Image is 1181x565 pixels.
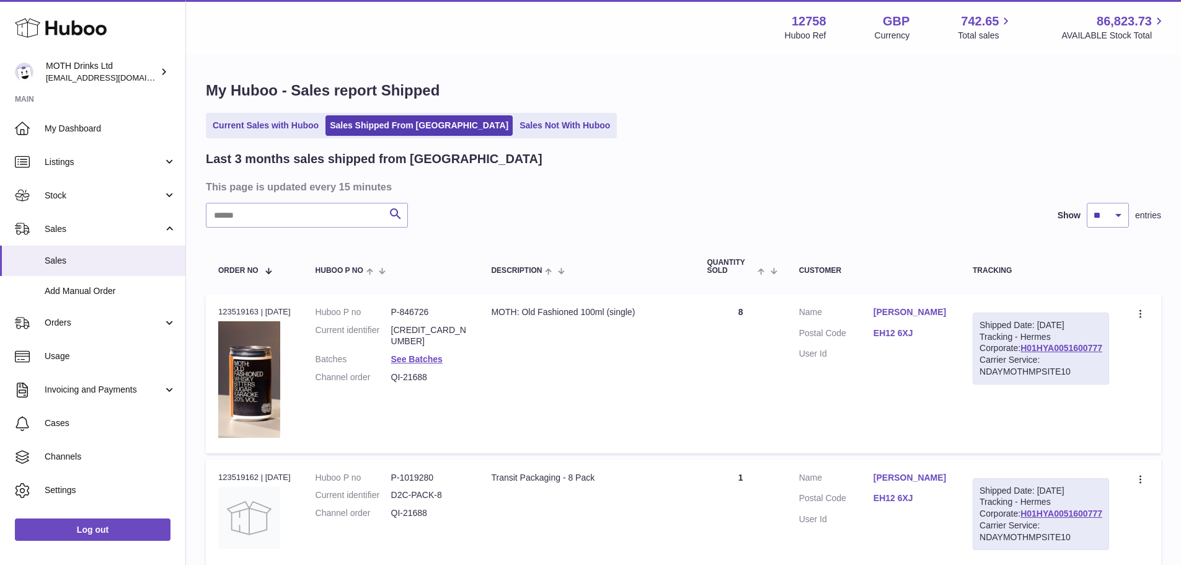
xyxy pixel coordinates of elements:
dt: Name [799,306,874,321]
span: Cases [45,417,176,429]
span: entries [1135,210,1161,221]
div: MOTH: Old Fashioned 100ml (single) [491,306,682,318]
div: Currency [875,30,910,42]
dt: Huboo P no [316,472,391,484]
dd: P-1019280 [391,472,467,484]
div: 123519163 | [DATE] [218,306,291,318]
dt: User Id [799,348,874,360]
div: Customer [799,267,948,275]
span: Invoicing and Payments [45,384,163,396]
a: EH12 6XJ [874,327,948,339]
label: Show [1058,210,1081,221]
a: Log out [15,518,170,541]
span: Stock [45,190,163,202]
span: [EMAIL_ADDRESS][DOMAIN_NAME] [46,73,182,82]
span: 742.65 [961,13,999,30]
span: Huboo P no [316,267,363,275]
span: Channels [45,451,176,463]
td: 8 [694,294,786,453]
dt: Postal Code [799,327,874,342]
span: Sales [45,255,176,267]
span: AVAILABLE Stock Total [1061,30,1166,42]
div: 123519162 | [DATE] [218,472,291,483]
div: Huboo Ref [785,30,826,42]
a: Sales Not With Huboo [515,115,614,136]
div: Transit Packaging - 8 Pack [491,472,682,484]
span: Settings [45,484,176,496]
strong: 12758 [792,13,826,30]
img: 127581729091156.png [218,321,280,438]
dt: Channel order [316,507,391,519]
span: Orders [45,317,163,329]
dt: Channel order [316,371,391,383]
dt: User Id [799,514,874,525]
img: no-photo.jpg [218,487,280,549]
a: H01HYA0051600777 [1020,343,1102,353]
dt: Current identifier [316,324,391,348]
span: Usage [45,350,176,362]
a: EH12 6XJ [874,492,948,504]
dt: Huboo P no [316,306,391,318]
span: Order No [218,267,259,275]
a: See Batches [391,354,443,364]
dt: Current identifier [316,489,391,501]
h1: My Huboo - Sales report Shipped [206,81,1161,100]
div: MOTH Drinks Ltd [46,60,157,84]
span: Description [491,267,542,275]
h2: Last 3 months sales shipped from [GEOGRAPHIC_DATA] [206,151,542,167]
dd: P-846726 [391,306,467,318]
span: Quantity Sold [707,259,754,275]
div: Tracking [973,267,1109,275]
a: [PERSON_NAME] [874,306,948,318]
span: 86,823.73 [1097,13,1152,30]
span: Sales [45,223,163,235]
dt: Batches [316,354,391,365]
a: [PERSON_NAME] [874,472,948,484]
div: Carrier Service: NDAYMOTHMPSITE10 [980,520,1102,543]
dd: [CREDIT_CARD_NUMBER] [391,324,467,348]
a: 86,823.73 AVAILABLE Stock Total [1061,13,1166,42]
span: My Dashboard [45,123,176,135]
a: 742.65 Total sales [958,13,1013,42]
span: Listings [45,156,163,168]
span: Total sales [958,30,1013,42]
div: Tracking - Hermes Corporate: [973,478,1109,550]
h3: This page is updated every 15 minutes [206,180,1158,194]
div: Carrier Service: NDAYMOTHMPSITE10 [980,354,1102,378]
div: Shipped Date: [DATE] [980,485,1102,497]
div: Tracking - Hermes Corporate: [973,313,1109,385]
a: H01HYA0051600777 [1020,509,1102,518]
a: Sales Shipped From [GEOGRAPHIC_DATA] [325,115,513,136]
span: Add Manual Order [45,285,176,297]
dd: QI-21688 [391,371,467,383]
img: internalAdmin-12758@internal.huboo.com [15,63,33,81]
dt: Name [799,472,874,487]
strong: GBP [883,13,909,30]
dt: Postal Code [799,492,874,507]
dd: QI-21688 [391,507,467,519]
dd: D2C-PACK-8 [391,489,467,501]
a: Current Sales with Huboo [208,115,323,136]
div: Shipped Date: [DATE] [980,319,1102,331]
